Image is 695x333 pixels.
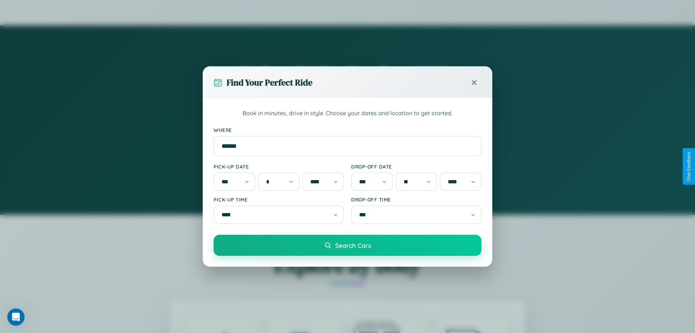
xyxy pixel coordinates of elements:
label: Pick-up Date [214,163,344,170]
label: Where [214,127,481,133]
span: Search Cars [335,241,371,249]
button: Search Cars [214,235,481,256]
p: Book in minutes, drive in style. Choose your dates and location to get started. [214,109,481,118]
label: Drop-off Date [351,163,481,170]
h3: Find Your Perfect Ride [227,76,312,88]
label: Drop-off Time [351,196,481,203]
label: Pick-up Time [214,196,344,203]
